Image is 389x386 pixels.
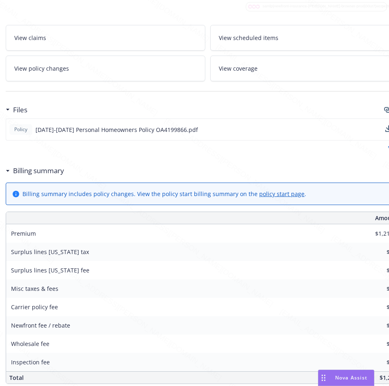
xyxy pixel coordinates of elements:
span: View scheduled items [219,33,278,42]
div: Files [6,105,27,115]
span: View coverage [219,64,258,73]
span: Total [9,374,24,382]
span: Wholesale fee [11,340,49,348]
span: Premium [11,230,36,237]
span: Misc taxes & fees [11,285,58,292]
span: View claims [14,33,46,42]
span: Surplus lines [US_STATE] tax [11,248,89,256]
span: [DATE]-[DATE] Personal Homeowners Policy OA4199866.pdf [36,125,198,134]
span: View policy changes [14,64,69,73]
a: policy start page [259,190,305,198]
h3: Files [13,105,27,115]
span: Surplus lines [US_STATE] fee [11,266,89,274]
div: Billing summary includes policy changes. View the policy start billing summary on the . [22,190,306,198]
span: Nova Assist [335,374,367,381]
div: Billing summary [6,165,64,176]
span: Inspection fee [11,358,50,366]
a: View policy changes [6,56,205,81]
span: Policy [13,126,29,133]
a: View claims [6,25,205,51]
span: Newfront fee / rebate [11,321,70,329]
div: Drag to move [318,370,329,386]
span: Carrier policy fee [11,303,58,311]
button: Nova Assist [318,370,374,386]
h3: Billing summary [13,165,64,176]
